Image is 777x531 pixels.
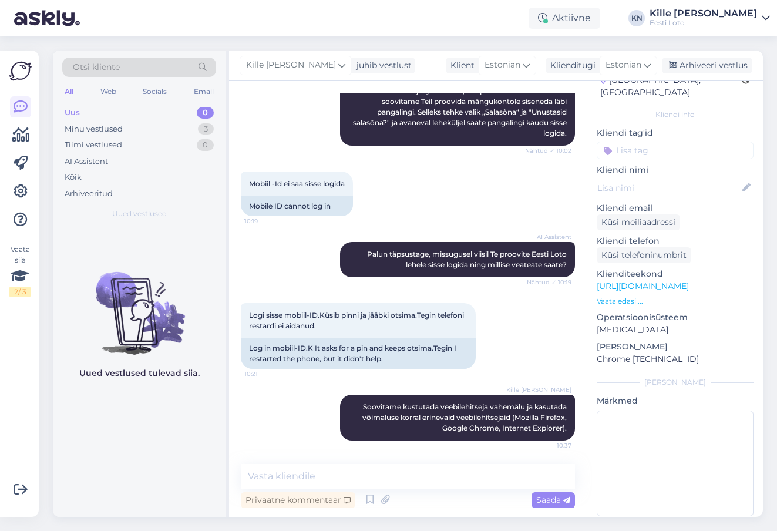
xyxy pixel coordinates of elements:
[597,311,754,324] p: Operatsioonisüsteem
[53,251,226,357] img: No chats
[112,209,167,219] span: Uued vestlused
[536,495,570,505] span: Saada
[597,281,689,291] a: [URL][DOMAIN_NAME]
[62,84,76,99] div: All
[597,341,754,353] p: [PERSON_NAME]
[597,142,754,159] input: Lisa tag
[73,61,120,73] span: Otsi kliente
[525,146,571,155] span: Nähtud ✓ 10:02
[597,377,754,388] div: [PERSON_NAME]
[597,214,680,230] div: Küsi meiliaadressi
[662,58,752,73] div: Arhiveeri vestlus
[249,179,345,188] span: Mobiil -Id ei saa sisse logida
[197,107,214,119] div: 0
[352,59,412,72] div: juhib vestlust
[65,188,113,200] div: Arhiveeritud
[9,60,32,82] img: Askly Logo
[191,84,216,99] div: Email
[98,84,119,99] div: Web
[65,156,108,167] div: AI Assistent
[650,9,757,18] div: Kille [PERSON_NAME]
[600,74,742,99] div: [GEOGRAPHIC_DATA], [GEOGRAPHIC_DATA]
[65,107,80,119] div: Uus
[198,123,214,135] div: 3
[197,139,214,151] div: 0
[597,109,754,120] div: Kliendi info
[65,139,122,151] div: Tiimi vestlused
[485,59,520,72] span: Estonian
[597,127,754,139] p: Kliendi tag'id
[527,278,571,287] span: Nähtud ✓ 10:19
[241,196,353,216] div: Mobile ID cannot log in
[244,369,288,378] span: 10:21
[362,402,569,432] span: Soovitame kustutada veebilehitseja vahemälu ja kasutada võimaluse korral erinevaid veebilehitseja...
[597,247,691,263] div: Küsi telefoninumbrit
[506,385,571,394] span: Kille [PERSON_NAME]
[241,492,355,508] div: Privaatne kommentaar
[597,353,754,365] p: Chrome [TECHNICAL_ID]
[246,59,336,72] span: Kille [PERSON_NAME]
[597,182,740,194] input: Lisa nimi
[628,10,645,26] div: KN
[546,59,596,72] div: Klienditugi
[140,84,169,99] div: Socials
[9,244,31,297] div: Vaata siia
[79,367,200,379] p: Uued vestlused tulevad siia.
[249,311,466,330] span: Logi sisse mobiil-ID.Küsib pinni ja jääbki otsima.Tegin telefoni restardi ei aidanud.
[597,235,754,247] p: Kliendi telefon
[597,268,754,280] p: Klienditeekond
[244,217,288,226] span: 10:19
[65,123,123,135] div: Minu vestlused
[650,18,757,28] div: Eesti Loto
[65,172,82,183] div: Kõik
[650,9,770,28] a: Kille [PERSON_NAME]Eesti Loto
[527,233,571,241] span: AI Assistent
[597,324,754,336] p: [MEDICAL_DATA]
[597,296,754,307] p: Vaata edasi ...
[597,164,754,176] p: Kliendi nimi
[527,441,571,450] span: 10:37
[446,59,475,72] div: Klient
[367,250,569,269] span: Palun täpsustage, missugusel viisil Te proovite Eesti Loto lehele sisse logida ning millise veate...
[529,8,600,29] div: Aktiivne
[9,287,31,297] div: 2 / 3
[241,338,476,369] div: Log in mobiil-ID.K It asks for a pin and keeps otsima.Tegin I restarted the phone, but it didn't ...
[597,202,754,214] p: Kliendi email
[606,59,641,72] span: Estonian
[597,395,754,407] p: Märkmed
